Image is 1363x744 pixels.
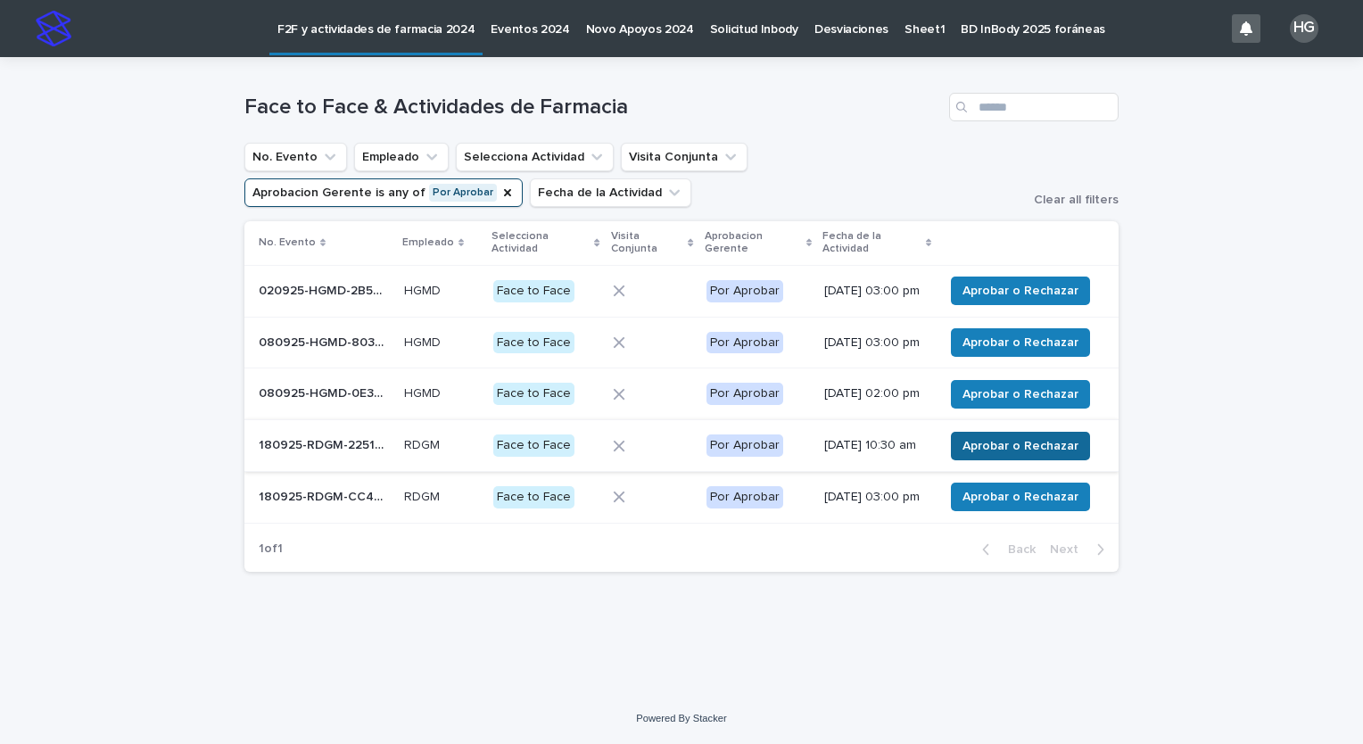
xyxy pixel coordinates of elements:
button: Visita Conjunta [621,143,748,171]
div: Por Aprobar [706,332,783,354]
button: Aprobar o Rechazar [951,380,1090,409]
p: [DATE] 10:30 am [824,438,929,453]
h1: Face to Face & Actividades de Farmacia [244,95,942,120]
p: [DATE] 03:00 pm [824,284,929,299]
button: Empleado [354,143,449,171]
p: 080925-HGMD-0E38C7 [259,383,393,401]
p: Selecciona Actividad [492,227,591,260]
tr: 020925-HGMD-2B5DCE020925-HGMD-2B5DCE HGMDHGMD Face to FacePor Aprobar[DATE] 03:00 pmAprobar o Rec... [244,265,1119,317]
div: Face to Face [493,280,574,302]
button: Back [968,541,1043,558]
p: [DATE] 03:00 pm [824,490,929,505]
div: Face to Face [493,383,574,405]
button: Next [1043,541,1119,558]
p: 1 of 1 [244,527,297,571]
button: Aprobar o Rechazar [951,328,1090,357]
p: HGMD [404,280,444,299]
span: Aprobar o Rechazar [962,437,1078,455]
span: Next [1050,543,1089,556]
button: Aprobar o Rechazar [951,483,1090,511]
p: Aprobacion Gerente [705,227,802,260]
p: Empleado [402,233,454,252]
p: 080925-HGMD-803ACD [259,332,393,351]
div: Por Aprobar [706,383,783,405]
div: Por Aprobar [706,280,783,302]
div: Por Aprobar [706,434,783,457]
button: Selecciona Actividad [456,143,614,171]
p: RDGM [404,434,443,453]
p: 020925-HGMD-2B5DCE [259,280,393,299]
button: Clear all filters [1020,194,1119,206]
span: Clear all filters [1034,194,1119,206]
img: stacker-logo-s-only.png [36,11,71,46]
p: [DATE] 03:00 pm [824,335,929,351]
p: HGMD [404,332,444,351]
p: Visita Conjunta [611,227,684,260]
p: Fecha de la Actividad [822,227,921,260]
span: Aprobar o Rechazar [962,385,1078,403]
p: [DATE] 02:00 pm [824,386,929,401]
p: No. Evento [259,233,316,252]
button: Aprobar o Rechazar [951,277,1090,305]
p: RDGM [404,486,443,505]
button: Aprobar o Rechazar [951,432,1090,460]
p: HGMD [404,383,444,401]
div: Face to Face [493,332,574,354]
span: Aprobar o Rechazar [962,334,1078,351]
tr: 080925-HGMD-0E38C7080925-HGMD-0E38C7 HGMDHGMD Face to FacePor Aprobar[DATE] 02:00 pmAprobar o Rec... [244,368,1119,420]
input: Search [949,93,1119,121]
span: Aprobar o Rechazar [962,282,1078,300]
button: No. Evento [244,143,347,171]
div: Face to Face [493,434,574,457]
span: Back [997,543,1036,556]
tr: 080925-HGMD-803ACD080925-HGMD-803ACD HGMDHGMD Face to FacePor Aprobar[DATE] 03:00 pmAprobar o Rec... [244,317,1119,368]
div: HG [1290,14,1318,43]
span: Aprobar o Rechazar [962,488,1078,506]
p: 180925-RDGM-2251ED [259,434,393,453]
div: Por Aprobar [706,486,783,508]
p: 180925-RDGM-CC4C55 [259,486,393,505]
a: Powered By Stacker [636,713,726,723]
button: Fecha de la Actividad [530,178,691,207]
div: Face to Face [493,486,574,508]
tr: 180925-RDGM-2251ED180925-RDGM-2251ED RDGMRDGM Face to FacePor Aprobar[DATE] 10:30 amAprobar o Rec... [244,420,1119,472]
button: Aprobacion Gerente [244,178,523,207]
tr: 180925-RDGM-CC4C55180925-RDGM-CC4C55 RDGMRDGM Face to FacePor Aprobar[DATE] 03:00 pmAprobar o Rec... [244,471,1119,523]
